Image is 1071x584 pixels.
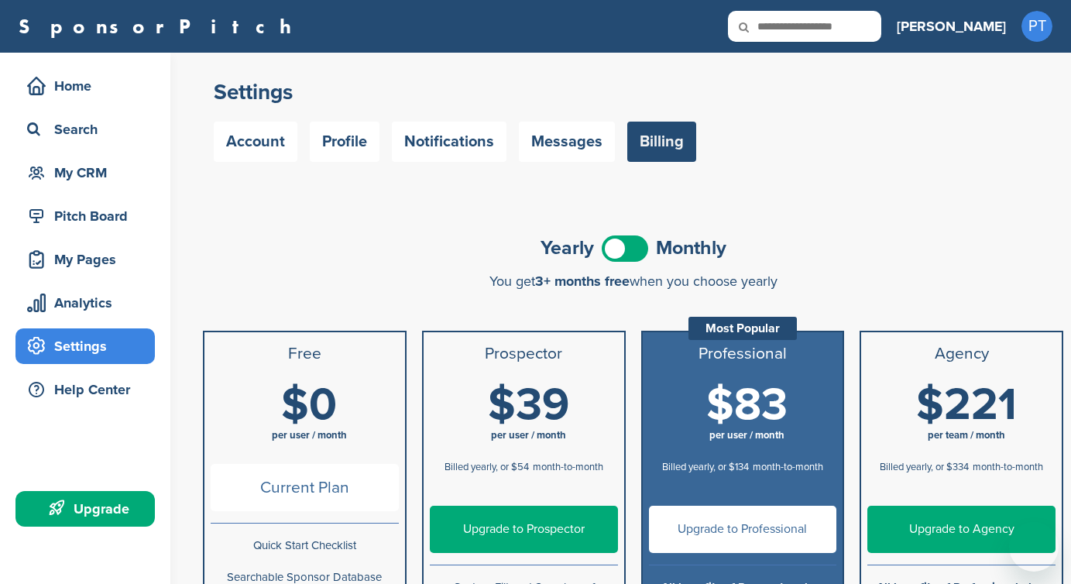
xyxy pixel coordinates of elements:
[541,239,594,258] span: Yearly
[430,506,618,553] a: Upgrade to Prospector
[23,246,155,273] div: My Pages
[15,328,155,364] a: Settings
[519,122,615,162] a: Messages
[15,198,155,234] a: Pitch Board
[488,378,569,432] span: $39
[23,376,155,404] div: Help Center
[23,332,155,360] div: Settings
[880,461,969,473] span: Billed yearly, or $334
[897,9,1006,43] a: [PERSON_NAME]
[649,345,837,363] h3: Professional
[649,506,837,553] a: Upgrade to Professional
[662,461,749,473] span: Billed yearly, or $134
[19,16,301,36] a: SponsorPitch
[688,317,797,340] div: Most Popular
[15,68,155,104] a: Home
[706,378,788,432] span: $83
[23,115,155,143] div: Search
[430,345,618,363] h3: Prospector
[15,372,155,407] a: Help Center
[491,429,566,441] span: per user / month
[23,159,155,187] div: My CRM
[203,273,1063,289] div: You get when you choose yearly
[15,112,155,147] a: Search
[916,378,1017,432] span: $221
[867,345,1056,363] h3: Agency
[214,78,1052,106] h2: Settings
[310,122,379,162] a: Profile
[281,378,337,432] span: $0
[445,461,529,473] span: Billed yearly, or $54
[23,202,155,230] div: Pitch Board
[15,491,155,527] a: Upgrade
[753,461,823,473] span: month-to-month
[23,495,155,523] div: Upgrade
[211,464,399,511] span: Current Plan
[1021,11,1052,42] span: PT
[23,289,155,317] div: Analytics
[867,506,1056,553] a: Upgrade to Agency
[897,15,1006,37] h3: [PERSON_NAME]
[272,429,347,441] span: per user / month
[15,242,155,277] a: My Pages
[928,429,1005,441] span: per team / month
[15,155,155,191] a: My CRM
[392,122,506,162] a: Notifications
[15,285,155,321] a: Analytics
[211,345,399,363] h3: Free
[535,273,630,290] span: 3+ months free
[656,239,726,258] span: Monthly
[533,461,603,473] span: month-to-month
[1009,522,1059,572] iframe: Button to launch messaging window
[211,536,399,555] p: Quick Start Checklist
[973,461,1043,473] span: month-to-month
[23,72,155,100] div: Home
[627,122,696,162] a: Billing
[214,122,297,162] a: Account
[709,429,784,441] span: per user / month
